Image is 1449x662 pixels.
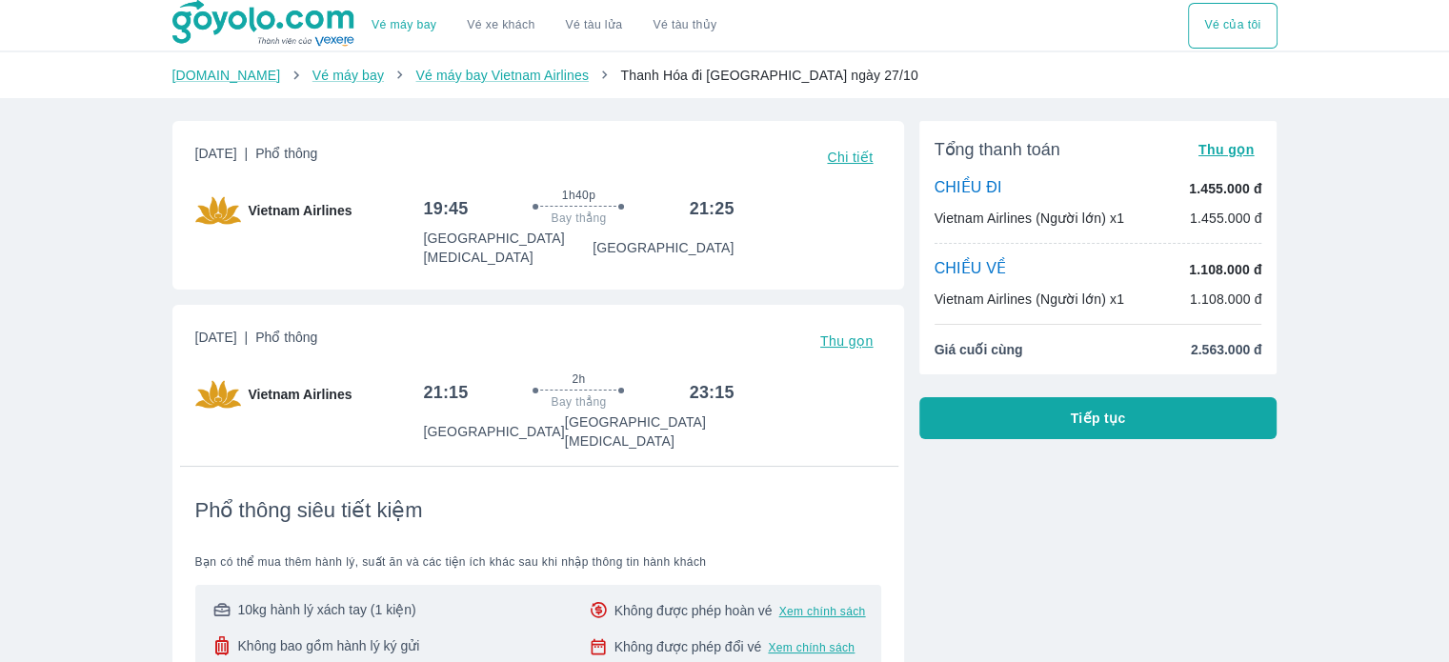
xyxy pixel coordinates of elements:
span: Phổ thông [255,146,317,161]
span: Giá cuối cùng [935,340,1023,359]
p: [GEOGRAPHIC_DATA] [593,238,734,257]
p: Vietnam Airlines (Người lớn) x1 [935,209,1124,228]
span: [DATE] [195,328,318,354]
span: | [245,146,249,161]
a: Vé máy bay Vietnam Airlines [415,68,589,83]
a: [DOMAIN_NAME] [172,68,281,83]
p: 1.108.000 đ [1189,260,1261,279]
button: Xem chính sách [768,640,855,655]
h6: 21:25 [690,197,735,220]
button: Chi tiết [819,144,880,171]
p: [GEOGRAPHIC_DATA] [MEDICAL_DATA] [423,229,593,267]
span: Không được phép hoàn vé [614,601,773,620]
span: Bay thẳng [552,394,607,410]
span: Thu gọn [1198,142,1255,157]
span: 1h40p [562,188,595,203]
button: Vé của tôi [1188,3,1277,49]
h6: 23:15 [690,381,735,404]
span: Không bao gồm hành lý ký gửi [237,636,419,655]
div: choose transportation mode [356,3,732,49]
span: Thu gọn [820,333,874,349]
a: Vé máy bay [312,68,384,83]
p: 1.455.000 đ [1189,179,1261,198]
span: Không được phép đổi vé [614,637,762,656]
button: Tiếp tục [919,397,1278,439]
span: 10kg hành lý xách tay (1 kiện) [237,600,415,619]
span: Phổ thông siêu tiết kiệm [195,497,423,524]
h6: 21:15 [423,381,468,404]
span: [DATE] [195,144,318,171]
p: CHIỀU ĐI [935,178,1002,199]
span: Vietnam Airlines [249,201,352,220]
a: Vé tàu lửa [551,3,638,49]
span: 2h [572,371,585,387]
p: 1.108.000 đ [1190,290,1262,309]
span: Chi tiết [827,150,873,165]
span: Thanh Hóa đi [GEOGRAPHIC_DATA] ngày 27/10 [620,68,917,83]
p: CHIỀU VỀ [935,259,1007,280]
a: Vé máy bay [372,18,436,32]
p: [GEOGRAPHIC_DATA] [423,422,564,441]
span: Tổng thanh toán [935,138,1060,161]
span: Bạn có thể mua thêm hành lý, suất ăn và các tiện ích khác sau khi nhập thông tin hành khách [195,554,881,570]
button: Vé tàu thủy [637,3,732,49]
button: Thu gọn [813,328,881,354]
span: Tiếp tục [1071,409,1126,428]
h6: 19:45 [423,197,468,220]
div: choose transportation mode [1188,3,1277,49]
span: Bay thẳng [552,211,607,226]
span: 2.563.000 đ [1191,340,1262,359]
button: Xem chính sách [779,604,866,619]
button: Thu gọn [1191,136,1262,163]
span: | [245,330,249,345]
nav: breadcrumb [172,66,1278,85]
p: 1.455.000 đ [1190,209,1262,228]
p: [GEOGRAPHIC_DATA] [MEDICAL_DATA] [565,412,735,451]
span: Vietnam Airlines [249,385,352,404]
p: Vietnam Airlines (Người lớn) x1 [935,290,1124,309]
span: Phổ thông [255,330,317,345]
a: Vé xe khách [467,18,534,32]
